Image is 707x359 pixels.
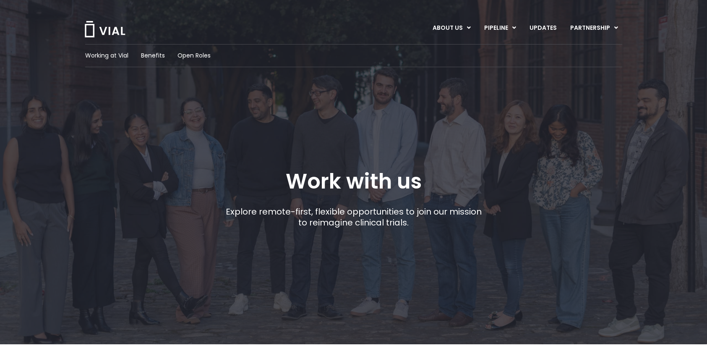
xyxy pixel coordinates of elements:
[286,169,422,194] h1: Work with us
[141,51,165,60] a: Benefits
[85,51,128,60] a: Working at Vial
[84,21,126,37] img: Vial Logo
[177,51,211,60] a: Open Roles
[477,21,522,35] a: PIPELINEMenu Toggle
[564,21,625,35] a: PARTNERSHIPMenu Toggle
[426,21,477,35] a: ABOUT USMenu Toggle
[523,21,563,35] a: UPDATES
[222,206,485,228] p: Explore remote-first, flexible opportunities to join our mission to reimagine clinical trials.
